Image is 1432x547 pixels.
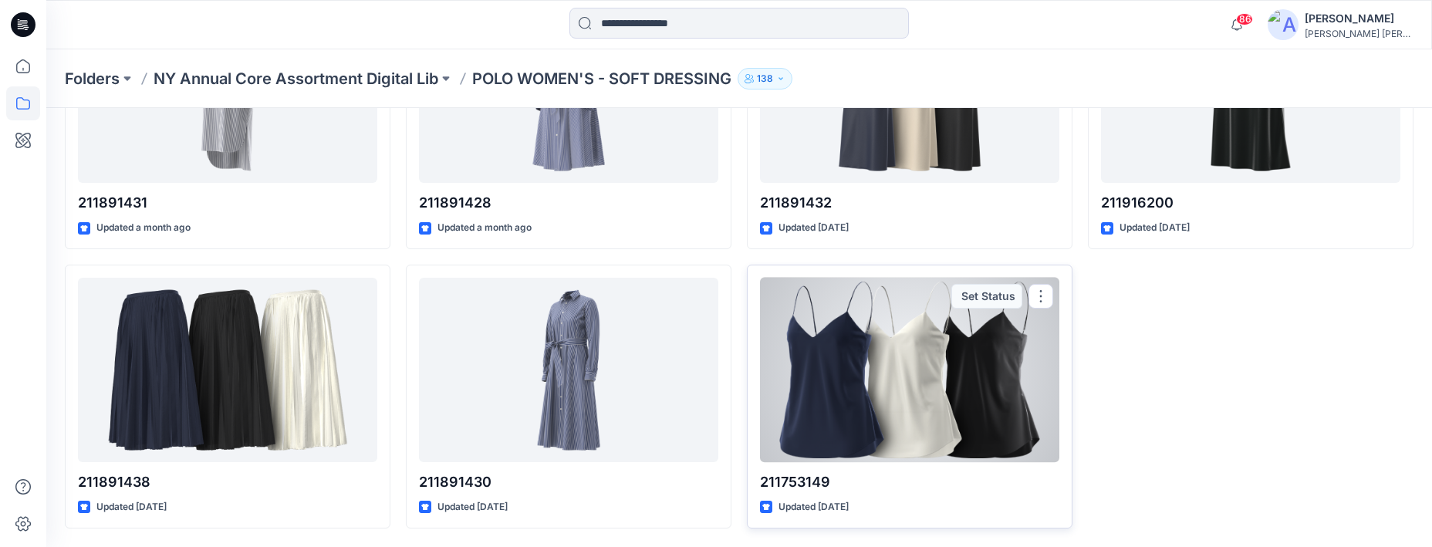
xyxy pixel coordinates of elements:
a: NY Annual Core Assortment Digital Lib [154,68,438,89]
a: 211891438 [78,278,377,462]
a: 211891430 [419,278,718,462]
p: Updated a month ago [437,220,532,236]
p: 211891430 [419,471,718,493]
p: 211916200 [1101,192,1400,214]
span: 86 [1236,13,1253,25]
p: Updated [DATE] [778,220,849,236]
p: Updated a month ago [96,220,191,236]
p: Updated [DATE] [778,499,849,515]
p: 211891432 [760,192,1059,214]
p: 211753149 [760,471,1059,493]
div: [PERSON_NAME] [PERSON_NAME] [1305,28,1413,39]
p: 211891431 [78,192,377,214]
p: 211891438 [78,471,377,493]
p: Updated [DATE] [1120,220,1190,236]
p: 138 [757,70,773,87]
p: POLO WOMEN'S - SOFT DRESSING [472,68,731,89]
button: 138 [738,68,792,89]
div: [PERSON_NAME] [1305,9,1413,28]
p: Updated [DATE] [437,499,508,515]
img: avatar [1268,9,1299,40]
a: 211753149 [760,278,1059,462]
a: Folders [65,68,120,89]
p: 211891428 [419,192,718,214]
p: Updated [DATE] [96,499,167,515]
